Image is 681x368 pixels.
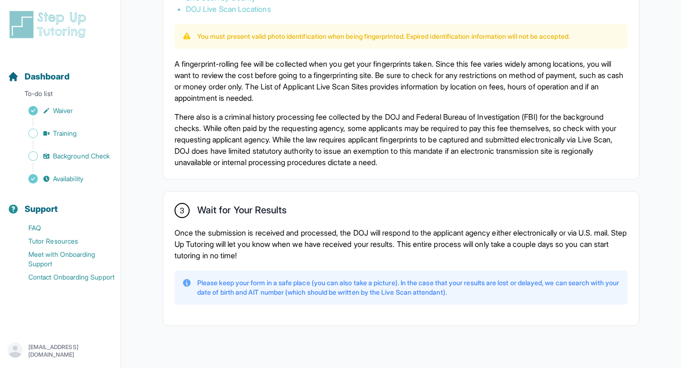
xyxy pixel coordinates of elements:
span: Dashboard [25,70,70,83]
a: DOJ Live Scan Locations [186,4,271,14]
span: Waiver [53,106,73,115]
p: Once the submission is received and processed, the DOJ will respond to the applicant agency eithe... [175,227,628,261]
p: To-do list [4,89,117,102]
a: Background Check [8,149,121,163]
p: There also is a criminal history processing fee collected by the DOJ and Federal Bureau of Invest... [175,111,628,168]
a: Waiver [8,104,121,117]
span: 3 [180,205,184,216]
span: Background Check [53,151,110,161]
a: Tutor Resources [8,235,121,248]
a: Contact Onboarding Support [8,271,121,284]
button: Support [4,187,117,219]
span: Training [53,129,77,138]
button: Dashboard [4,55,117,87]
p: A fingerprint-rolling fee will be collected when you get your fingerprints taken. Since this fee ... [175,58,628,104]
a: Meet with Onboarding Support [8,248,121,271]
h2: Wait for Your Results [197,204,287,219]
p: [EMAIL_ADDRESS][DOMAIN_NAME] [28,343,113,359]
img: logo [8,9,92,40]
span: Availability [53,174,83,184]
a: FAQ [8,221,121,235]
span: Support [25,202,58,216]
p: You must present valid photo identification when being fingerprinted. Expired identification info... [197,32,570,41]
button: [EMAIL_ADDRESS][DOMAIN_NAME] [8,342,113,359]
a: Dashboard [8,70,70,83]
a: Availability [8,172,121,185]
a: Training [8,127,121,140]
p: Please keep your form in a safe place (you can also take a picture). In the case that your result... [197,278,620,297]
